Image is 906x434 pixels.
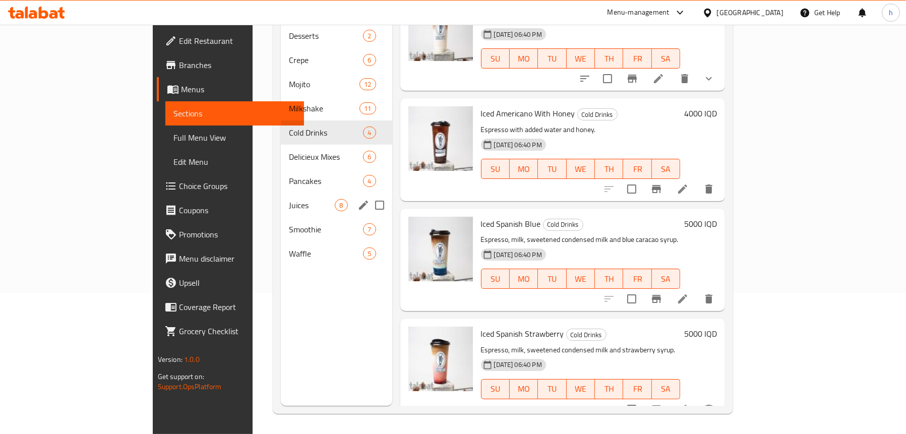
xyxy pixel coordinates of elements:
span: Select to update [621,399,642,420]
div: Cold Drinks [566,329,607,341]
button: WE [567,379,595,399]
span: SU [486,272,506,286]
button: TU [538,48,566,69]
div: items [363,30,376,42]
h6: 5000 IQD [684,217,717,231]
span: TH [599,162,619,176]
span: 11 [360,104,375,113]
button: SA [652,159,680,179]
span: Edit Restaurant [179,35,296,47]
div: items [363,175,376,187]
div: items [363,54,376,66]
button: TH [595,379,623,399]
span: Cold Drinks [578,109,617,120]
span: 7 [364,225,375,234]
span: SA [656,272,676,286]
div: items [363,223,376,235]
button: TH [595,269,623,289]
span: Iced Spanish Strawberry [481,326,564,341]
a: Coverage Report [157,295,304,319]
span: Upsell [179,277,296,289]
div: Mojito [289,78,359,90]
button: WE [567,48,595,69]
h6: 4000 IQD [684,106,717,120]
div: Waffle5 [281,241,392,266]
span: Waffle [289,247,363,260]
button: show more [697,67,721,91]
span: [DATE] 06:40 PM [490,140,546,150]
a: Grocery Checklist [157,319,304,343]
button: delete [697,177,721,201]
span: Select to update [621,178,642,200]
div: Cold Drinks4 [281,120,392,145]
span: [DATE] 06:40 PM [490,250,546,260]
button: delete [697,397,721,421]
a: Support.OpsPlatform [158,380,222,393]
div: items [359,78,376,90]
button: SU [481,269,510,289]
p: Espresso, milk, sweetened condensed milk and strawberry syrup. [481,344,681,356]
button: Branch-specific-item [620,67,644,91]
span: 8 [335,201,347,210]
span: Milkshake [289,102,359,114]
nav: Menu sections [281,20,392,270]
button: delete [673,67,697,91]
span: 2 [364,31,375,41]
span: Coverage Report [179,301,296,313]
span: Menus [181,83,296,95]
span: TH [599,382,619,396]
span: FR [627,162,647,176]
a: Edit menu item [652,73,665,85]
button: SU [481,379,510,399]
span: Desserts [289,30,363,42]
a: Choice Groups [157,174,304,198]
a: Sections [165,101,304,126]
a: Menus [157,77,304,101]
button: TU [538,159,566,179]
button: TH [595,159,623,179]
span: TU [542,51,562,66]
div: Smoothie [289,223,363,235]
button: Branch-specific-item [644,397,669,421]
a: Coupons [157,198,304,222]
span: MO [514,272,534,286]
div: Juices [289,199,335,211]
span: SU [486,51,506,66]
div: Juices8edit [281,193,392,217]
div: Smoothie7 [281,217,392,241]
button: SA [652,379,680,399]
div: Crepe6 [281,48,392,72]
span: 6 [364,152,375,162]
span: Iced Spanish Blue [481,216,541,231]
span: Branches [179,59,296,71]
a: Edit Menu [165,150,304,174]
div: items [359,102,376,114]
span: 6 [364,55,375,65]
span: 5 [364,249,375,259]
div: Cold Drinks [543,219,583,231]
button: WE [567,269,595,289]
div: Cold Drinks [577,108,618,120]
span: Full Menu View [173,132,296,144]
span: Choice Groups [179,180,296,192]
button: Branch-specific-item [644,287,669,311]
span: MO [514,162,534,176]
button: MO [510,379,538,399]
a: Edit menu item [677,403,689,415]
span: WE [571,162,591,176]
span: FR [627,51,647,66]
a: Branches [157,53,304,77]
button: SA [652,269,680,289]
span: Iced Americano With Honey [481,106,575,121]
div: items [363,151,376,163]
div: items [363,247,376,260]
span: Get support on: [158,370,204,383]
span: SA [656,382,676,396]
img: Iced Spanish Strawberry [408,327,473,391]
span: TH [599,51,619,66]
button: TU [538,379,566,399]
div: Mojito12 [281,72,392,96]
span: Pancakes [289,175,363,187]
